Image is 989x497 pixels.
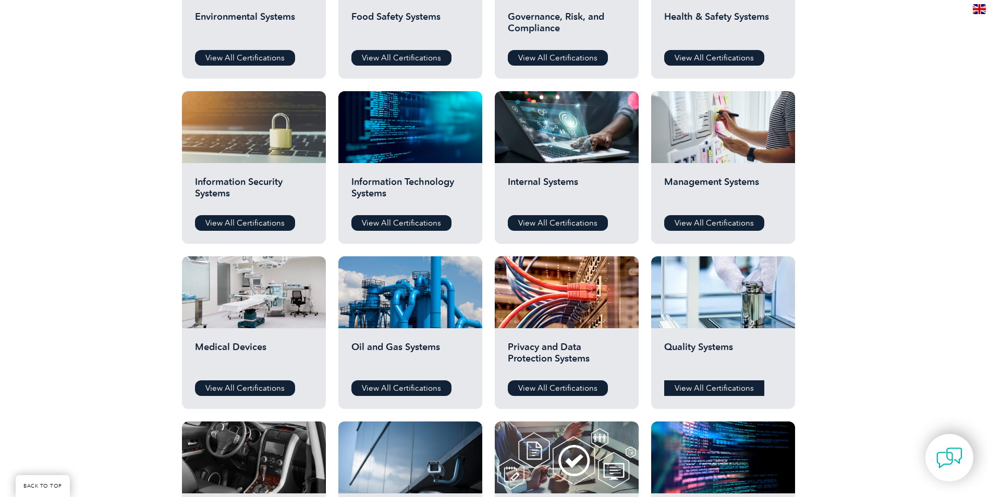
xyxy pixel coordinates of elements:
[508,176,626,207] h2: Internal Systems
[664,341,782,372] h2: Quality Systems
[508,341,626,372] h2: Privacy and Data Protection Systems
[351,380,451,396] a: View All Certifications
[195,341,313,372] h2: Medical Devices
[351,341,469,372] h2: Oil and Gas Systems
[195,215,295,231] a: View All Certifications
[351,11,469,42] h2: Food Safety Systems
[351,215,451,231] a: View All Certifications
[973,4,986,14] img: en
[195,50,295,66] a: View All Certifications
[508,215,608,231] a: View All Certifications
[664,215,764,231] a: View All Certifications
[195,11,313,42] h2: Environmental Systems
[664,11,782,42] h2: Health & Safety Systems
[664,176,782,207] h2: Management Systems
[508,50,608,66] a: View All Certifications
[351,176,469,207] h2: Information Technology Systems
[195,176,313,207] h2: Information Security Systems
[195,380,295,396] a: View All Certifications
[664,50,764,66] a: View All Certifications
[936,445,962,471] img: contact-chat.png
[351,50,451,66] a: View All Certifications
[16,475,70,497] a: BACK TO TOP
[508,11,626,42] h2: Governance, Risk, and Compliance
[664,380,764,396] a: View All Certifications
[508,380,608,396] a: View All Certifications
